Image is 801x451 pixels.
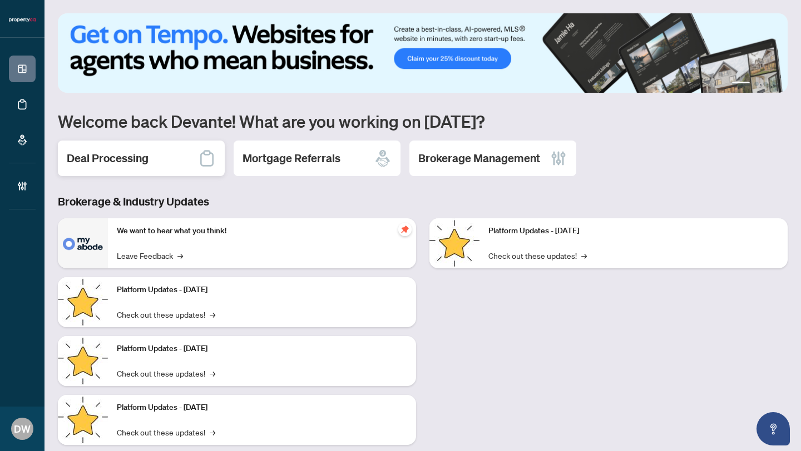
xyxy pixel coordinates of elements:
[210,367,215,379] span: →
[117,225,407,237] p: We want to hear what you think!
[58,13,788,93] img: Slide 0
[243,151,340,166] h2: Mortgage Referrals
[58,194,788,209] h3: Brokerage & Industry Updates
[398,223,412,236] span: pushpin
[488,249,587,262] a: Check out these updates!→
[488,225,779,237] p: Platform Updates - [DATE]
[58,395,108,445] img: Platform Updates - July 8, 2025
[117,402,407,414] p: Platform Updates - [DATE]
[754,82,759,86] button: 2
[58,336,108,386] img: Platform Updates - July 21, 2025
[117,308,215,320] a: Check out these updates!→
[756,412,790,445] button: Open asap
[429,218,479,268] img: Platform Updates - June 23, 2025
[67,151,149,166] h2: Deal Processing
[210,426,215,438] span: →
[763,82,768,86] button: 3
[210,308,215,320] span: →
[117,426,215,438] a: Check out these updates!→
[117,367,215,379] a: Check out these updates!→
[14,421,31,437] span: DW
[117,249,183,262] a: Leave Feedback→
[58,218,108,268] img: We want to hear what you think!
[772,82,777,86] button: 4
[9,17,36,23] img: logo
[581,249,587,262] span: →
[117,284,407,296] p: Platform Updates - [DATE]
[732,82,750,86] button: 1
[117,343,407,355] p: Platform Updates - [DATE]
[58,111,788,132] h1: Welcome back Devante! What are you working on [DATE]?
[177,249,183,262] span: →
[418,151,540,166] h2: Brokerage Management
[58,277,108,327] img: Platform Updates - September 16, 2025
